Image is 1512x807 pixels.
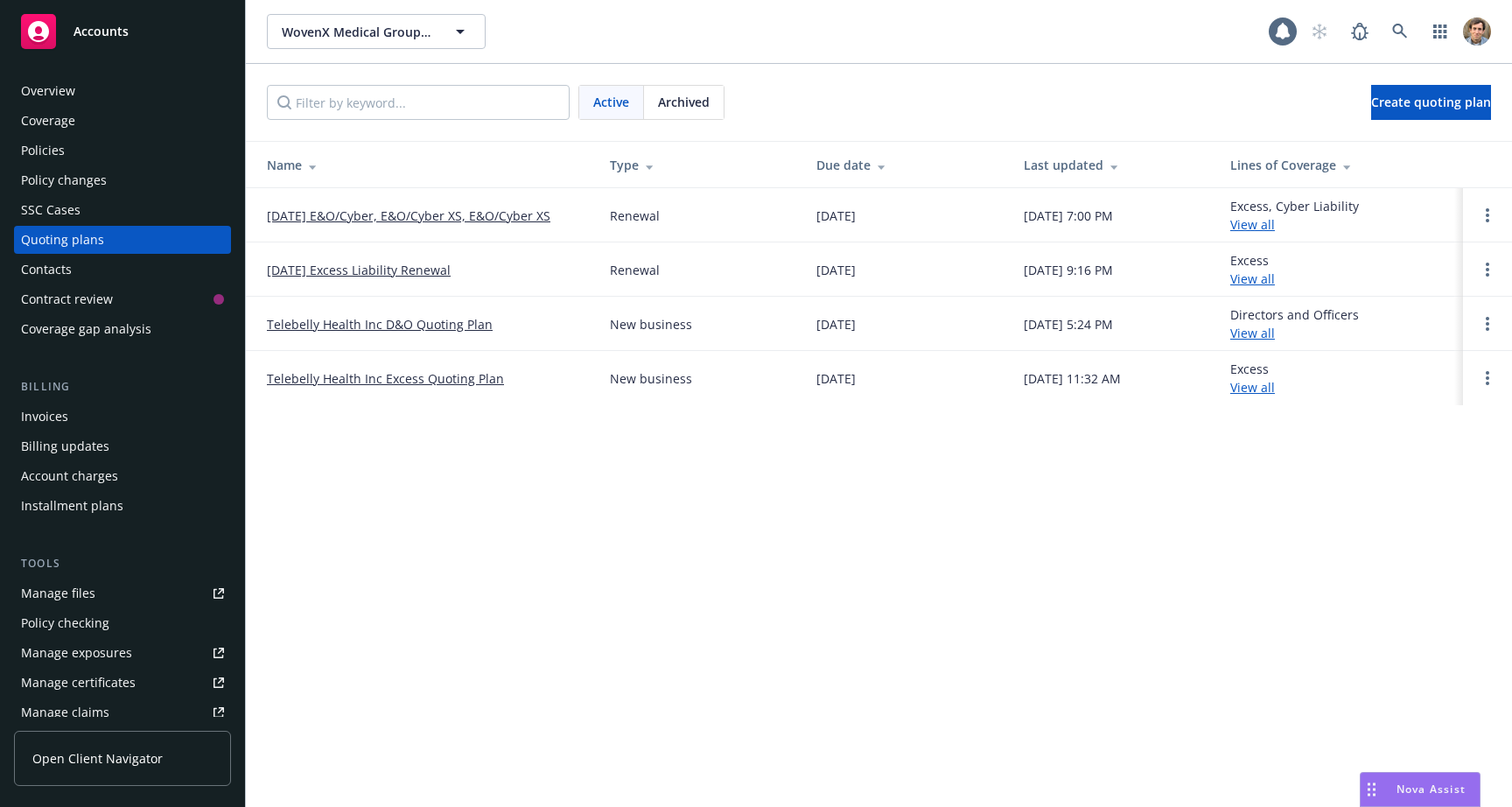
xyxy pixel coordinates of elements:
a: Telebelly Health Inc Excess Quoting Plan [267,369,504,388]
div: Tools [14,555,231,572]
a: Coverage [14,107,231,135]
a: Policy changes [14,166,231,194]
div: Billing updates [21,432,109,460]
a: View all [1230,216,1275,233]
div: Billing [14,378,231,396]
a: Open options [1477,259,1498,280]
a: Accounts [14,7,231,56]
div: Invoices [21,403,68,431]
div: Account charges [21,462,118,490]
div: Contacts [21,256,72,284]
a: Account charges [14,462,231,490]
div: Renewal [610,261,660,279]
div: Renewal [610,207,660,225]
a: Open options [1477,313,1498,334]
div: Lines of Coverage [1230,156,1449,174]
div: Quoting plans [21,226,104,254]
div: [DATE] [816,207,856,225]
div: [DATE] [816,261,856,279]
span: Create quoting plan [1371,94,1491,110]
button: WovenX Medical Group PLLC; WovenX Health Inc [267,14,486,49]
div: Excess, Cyber Liability [1230,197,1359,234]
div: Manage exposures [21,639,132,667]
div: Coverage [21,107,75,135]
div: Directors and Officers [1230,305,1359,342]
a: Quoting plans [14,226,231,254]
span: Archived [658,93,710,111]
div: Excess [1230,360,1275,396]
img: photo [1463,18,1491,46]
div: Policy checking [21,609,109,637]
div: Manage certificates [21,669,136,697]
a: Switch app [1423,14,1458,49]
a: View all [1230,379,1275,396]
a: Contract review [14,285,231,313]
div: Contract review [21,285,113,313]
a: Open options [1477,368,1498,389]
div: New business [610,315,692,333]
a: Policies [14,137,231,165]
div: Policies [21,137,65,165]
div: Overview [21,77,75,105]
div: Name [267,156,582,174]
span: Nova Assist [1396,782,1466,796]
a: Telebelly Health Inc D&O Quoting Plan [267,315,493,333]
a: [DATE] Excess Liability Renewal [267,261,451,279]
button: Nova Assist [1360,772,1480,807]
span: WovenX Medical Group PLLC; WovenX Health Inc [282,23,433,41]
a: Manage exposures [14,639,231,667]
a: [DATE] E&O/Cyber, E&O/Cyber XS, E&O/Cyber XS [267,207,550,225]
a: Manage files [14,579,231,607]
div: Policy changes [21,166,107,194]
a: View all [1230,325,1275,341]
div: Installment plans [21,492,123,520]
div: [DATE] [816,369,856,388]
a: Installment plans [14,492,231,520]
a: Open options [1477,205,1498,226]
div: [DATE] 9:16 PM [1024,261,1113,279]
div: Manage files [21,579,95,607]
div: Coverage gap analysis [21,315,151,343]
a: Manage claims [14,698,231,726]
div: Last updated [1024,156,1202,174]
a: Start snowing [1302,14,1337,49]
div: Drag to move [1361,773,1382,806]
a: Search [1382,14,1417,49]
a: Create quoting plan [1371,85,1491,120]
div: Manage claims [21,698,109,726]
a: Coverage gap analysis [14,315,231,343]
div: [DATE] [816,315,856,333]
div: Excess [1230,251,1275,288]
a: SSC Cases [14,196,231,224]
div: SSC Cases [21,196,80,224]
div: Due date [816,156,995,174]
a: Report a Bug [1342,14,1377,49]
a: Manage certificates [14,669,231,697]
div: [DATE] 11:32 AM [1024,369,1121,388]
a: Contacts [14,256,231,284]
div: [DATE] 7:00 PM [1024,207,1113,225]
span: Open Client Navigator [32,749,163,768]
a: View all [1230,270,1275,287]
a: Billing updates [14,432,231,460]
a: Policy checking [14,609,231,637]
div: [DATE] 5:24 PM [1024,315,1113,333]
div: New business [610,369,692,388]
span: Active [593,93,629,111]
a: Invoices [14,403,231,431]
div: Type [610,156,788,174]
input: Filter by keyword... [267,85,570,120]
a: Overview [14,77,231,105]
span: Accounts [73,25,129,39]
